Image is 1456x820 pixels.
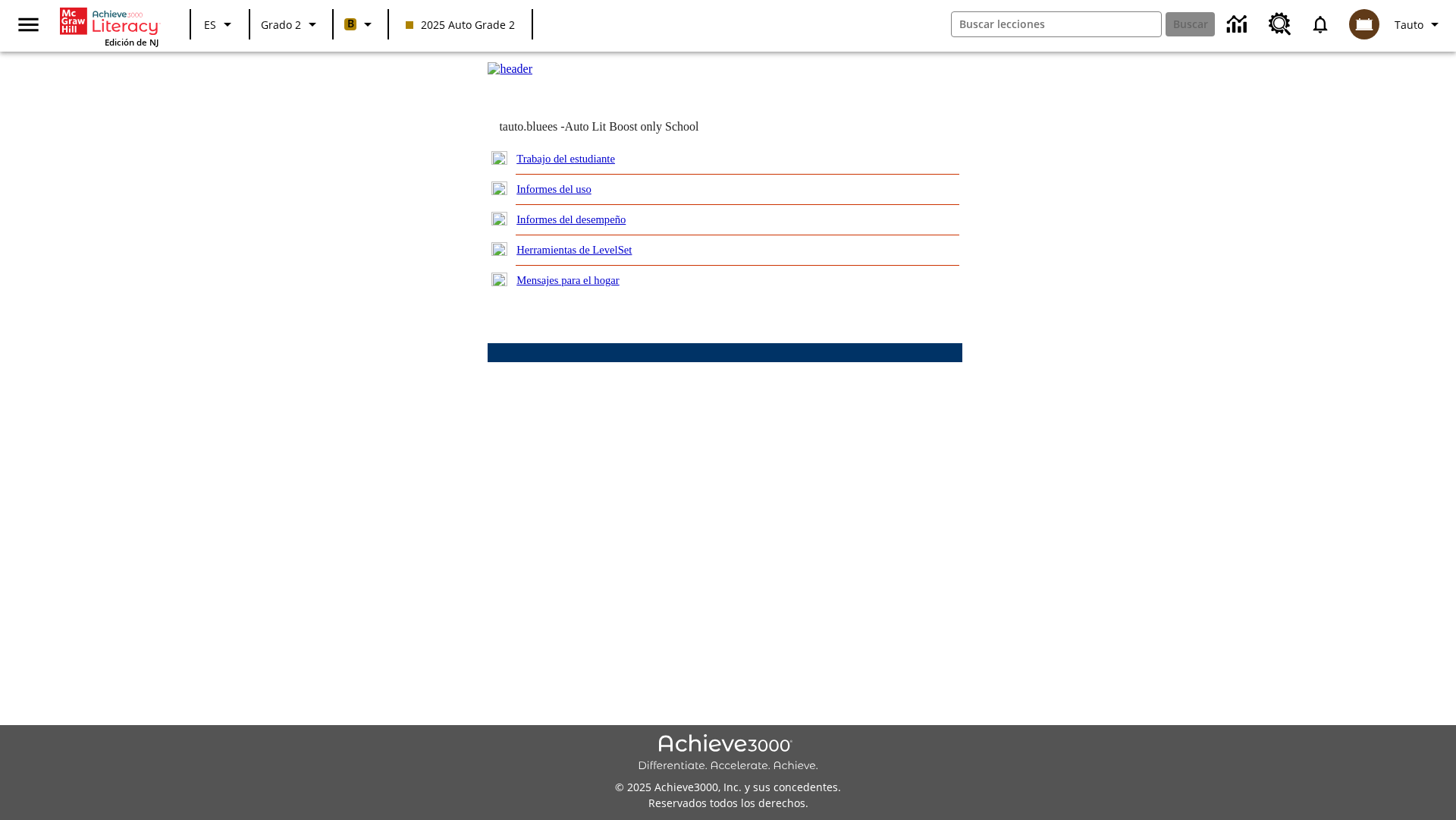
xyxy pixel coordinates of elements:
a: Informes del desempeño [516,213,626,225]
button: Escoja un nuevo avatar [1340,5,1389,44]
input: Buscar campo [952,12,1161,36]
span: Tauto [1395,17,1423,33]
img: plus.gif [491,181,507,195]
button: Grado: Grado 2, Elige un grado [255,11,328,38]
span: Edición de NJ [105,36,158,48]
div: Portada [60,5,158,48]
span: 2025 Auto Grade 2 [406,17,515,33]
a: Herramientas de LevelSet [516,244,632,256]
img: plus.gif [491,212,507,225]
span: B [347,14,354,33]
a: Notificaciones [1301,5,1340,44]
button: Perfil/Configuración [1389,11,1450,38]
button: Abrir el menú lateral [6,2,51,47]
a: Trabajo del estudiante [516,153,615,165]
span: Grado 2 [261,17,301,33]
img: Achieve3000 Differentiate Accelerate Achieve [638,734,818,773]
a: Mensajes para el hogar [516,274,620,286]
img: plus.gif [491,273,507,286]
span: ES [204,17,216,33]
img: avatar image [1349,9,1379,39]
img: plus.gif [491,151,507,165]
img: header [488,62,532,76]
button: Lenguaje: ES, Selecciona un idioma [196,11,244,38]
td: tauto.bluees - [499,120,778,134]
img: plus.gif [491,242,507,256]
a: Centro de información [1218,4,1260,46]
nobr: Auto Lit Boost only School [565,120,699,133]
a: Informes del uso [516,183,591,195]
button: Boost El color de la clase es anaranjado claro. Cambiar el color de la clase. [338,11,383,38]
a: Centro de recursos, Se abrirá en una pestaña nueva. [1260,4,1301,45]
